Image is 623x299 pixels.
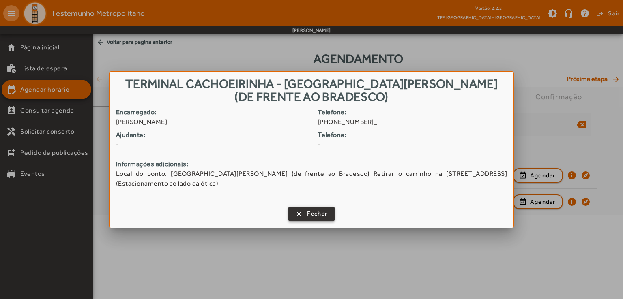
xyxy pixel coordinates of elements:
button: Fechar [288,207,335,221]
strong: Telefone: [318,130,513,140]
span: - [318,140,513,149]
span: [PERSON_NAME] [116,117,311,127]
span: Fechar [307,209,328,218]
span: [PHONE_NUMBER]_ [318,117,513,127]
span: Local do ponto: [GEOGRAPHIC_DATA][PERSON_NAME] (de frente ao Bradesco) Retirar o carrinho na [STR... [116,169,507,188]
strong: Informações adicionais: [116,159,507,169]
span: - [116,140,311,149]
strong: Encarregado: [116,107,311,117]
h1: Terminal Cachoeirinha - [GEOGRAPHIC_DATA][PERSON_NAME] (de frente ao Bradesco) [110,72,513,107]
strong: Ajudante: [116,130,311,140]
strong: Telefone: [318,107,513,117]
